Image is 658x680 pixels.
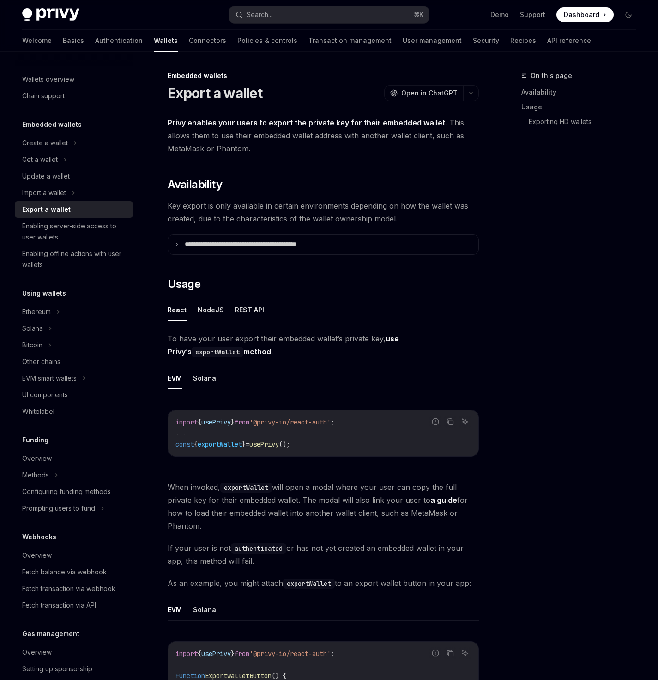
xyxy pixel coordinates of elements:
a: Enabling offline actions with user wallets [15,245,133,273]
span: . This allows them to use their embedded wallet address with another wallet client, such as MetaM... [168,116,479,155]
span: '@privy-io/react-auth' [249,418,331,426]
a: API reference [547,30,591,52]
div: Ethereum [22,306,51,317]
a: Configuring funding methods [15,483,133,500]
span: const [175,440,194,448]
span: As an example, you might attach to an export wallet button in your app: [168,577,479,590]
div: Export a wallet [22,204,71,215]
div: Search... [247,9,272,20]
button: Bitcoin [15,337,133,353]
div: Wallets overview [22,74,74,85]
a: UI components [15,387,133,403]
div: Setting up sponsorship [22,663,92,674]
a: Demo [490,10,509,19]
button: Solana [193,367,216,389]
h5: Embedded wallets [22,119,82,130]
div: Methods [22,470,49,481]
button: EVM smart wallets [15,370,133,387]
span: ; [331,418,334,426]
a: Exporting HD wallets [521,114,643,129]
button: Create a wallet [15,135,133,151]
button: Ask AI [459,416,471,428]
span: To have your user export their embedded wallet’s private key, [168,332,479,358]
a: Overview [15,450,133,467]
code: exportWallet [192,347,243,357]
div: UI components [22,389,68,400]
button: EVM [168,599,182,620]
div: Other chains [22,356,60,367]
div: Solana [22,323,43,334]
span: usePrivy [201,418,231,426]
button: Prompting users to fund [15,500,133,517]
button: Ethereum [15,304,133,320]
a: Policies & controls [237,30,297,52]
span: } [242,440,246,448]
span: Key export is only available in certain environments depending on how the wallet was created, due... [168,199,479,225]
div: EVM smart wallets [22,373,77,384]
button: Solana [193,599,216,620]
span: { [198,418,201,426]
button: Methods [15,467,133,483]
a: Wallets overview [15,71,133,88]
a: Recipes [510,30,536,52]
strong: Privy enables your users to export the private key for their embedded wallet [168,118,445,127]
div: Chain support [22,90,65,101]
h5: Using wallets [22,288,66,299]
span: = [246,440,249,448]
a: Chain support [15,88,133,104]
code: exportWallet [220,483,272,493]
a: Fetch balance via webhook [15,564,133,580]
a: Fetch transaction via API [15,597,133,614]
span: ... [175,429,187,437]
a: Support [520,10,545,19]
div: Whitelabel [22,406,54,417]
div: Overview [22,550,52,561]
div: Update a wallet [22,171,70,182]
span: Usage [168,277,200,292]
span: exportWallet [198,440,242,448]
a: Security [473,30,499,52]
code: exportWallet [283,579,335,589]
span: import [175,418,198,426]
span: When invoked, will open a modal where your user can copy the full private key for their embedded ... [168,481,479,532]
button: REST API [235,299,264,321]
a: Whitelabel [15,403,133,420]
a: Overview [15,547,133,564]
div: Prompting users to fund [22,503,95,514]
button: Copy the contents from the code block [444,416,456,428]
span: If your user is not or has not yet created an embedded wallet in your app, this method will fail. [168,542,479,567]
a: Setting up sponsorship [15,661,133,677]
span: Dashboard [564,10,599,19]
h5: Gas management [22,628,79,639]
img: dark logo [22,8,79,21]
button: Search...⌘K [229,6,429,23]
a: User management [403,30,462,52]
span: ⌘ K [414,11,423,18]
a: Welcome [22,30,52,52]
a: Enabling server-side access to user wallets [15,218,133,245]
span: from [235,418,249,426]
div: Import a wallet [22,187,66,198]
span: Availability [168,177,222,192]
button: Open in ChatGPT [384,85,463,101]
span: (); [279,440,290,448]
button: EVM [168,367,182,389]
a: Fetch transaction via webhook [15,580,133,597]
span: { [194,440,198,448]
span: On this page [531,70,572,81]
a: Dashboard [556,7,614,22]
div: Get a wallet [22,154,58,165]
span: } [231,418,235,426]
a: a guide [430,495,457,505]
button: Toggle dark mode [621,7,636,22]
span: Open in ChatGPT [401,89,458,98]
div: Configuring funding methods [22,486,111,497]
a: Transaction management [308,30,392,52]
div: Overview [22,453,52,464]
button: NodeJS [198,299,224,321]
button: React [168,299,187,321]
button: Get a wallet [15,151,133,168]
div: Embedded wallets [168,71,479,80]
h1: Export a wallet [168,85,262,101]
a: Basics [63,30,84,52]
